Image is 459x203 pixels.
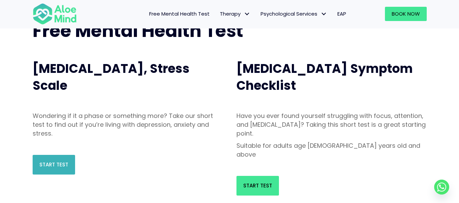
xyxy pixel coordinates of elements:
[33,155,75,175] a: Start Test
[39,161,68,168] span: Start Test
[332,7,351,21] a: EAP
[236,60,413,94] span: [MEDICAL_DATA] Symptom Checklist
[33,3,77,25] img: Aloe mind Logo
[319,9,329,19] span: Psychological Services: submenu
[220,10,250,17] span: Therapy
[434,180,449,195] a: Whatsapp
[242,9,252,19] span: Therapy: submenu
[236,111,427,138] p: Have you ever found yourself struggling with focus, attention, and [MEDICAL_DATA]? Taking this sh...
[149,10,210,17] span: Free Mental Health Test
[236,141,427,159] p: Suitable for adults age [DEMOGRAPHIC_DATA] years old and above
[33,18,243,43] span: Free Mental Health Test
[385,7,427,21] a: Book Now
[243,182,272,189] span: Start Test
[215,7,255,21] a: TherapyTherapy: submenu
[33,60,190,94] span: [MEDICAL_DATA], Stress Scale
[255,7,332,21] a: Psychological ServicesPsychological Services: submenu
[261,10,327,17] span: Psychological Services
[236,176,279,196] a: Start Test
[33,111,223,138] p: Wondering if it a phase or something more? Take our short test to find out if you’re living with ...
[392,10,420,17] span: Book Now
[144,7,215,21] a: Free Mental Health Test
[86,7,351,21] nav: Menu
[337,10,346,17] span: EAP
